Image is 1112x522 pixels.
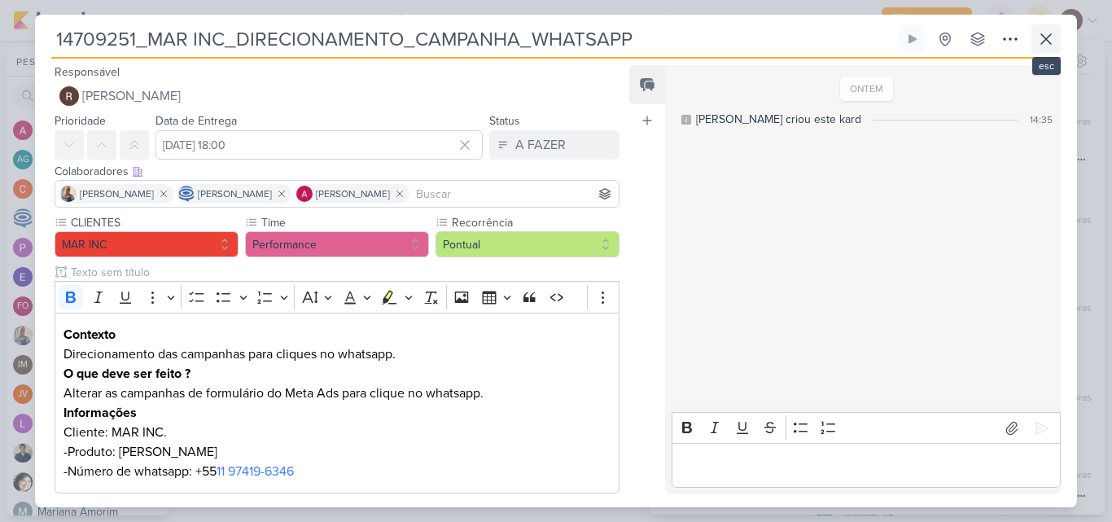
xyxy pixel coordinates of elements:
[245,231,429,257] button: Performance
[178,186,195,202] img: Caroline Traven De Andrade
[260,214,429,231] label: Time
[63,366,190,382] strong: O que deve ser feito ?
[296,186,313,202] img: Alessandra Gomes
[63,327,116,343] strong: Contexto
[1030,112,1053,127] div: 14:35
[63,462,611,481] p: -Número de whatsapp: ‎+55
[672,443,1061,488] div: Editor editing area: main
[217,463,294,480] a: 11 97419-6346
[68,264,619,281] input: Texto sem título
[63,442,611,462] p: -Produto: [PERSON_NAME]
[80,186,154,201] span: [PERSON_NAME]
[63,403,611,442] p: Cliente: MAR INC.
[489,130,619,160] button: A FAZER
[51,24,895,54] input: Kard Sem Título
[55,65,120,79] label: Responsável
[55,231,239,257] button: MAR INC
[198,186,272,201] span: [PERSON_NAME]
[489,114,520,128] label: Status
[1032,57,1061,75] div: esc
[436,231,619,257] button: Pontual
[413,184,615,204] input: Buscar
[59,86,79,106] img: Rafael Dornelles
[55,313,619,494] div: Editor editing area: main
[55,81,619,111] button: [PERSON_NAME]
[55,163,619,180] div: Colaboradores
[63,344,611,364] p: Direcionamento das campanhas para cliques no whatsapp.
[82,86,181,106] span: [PERSON_NAME]
[55,281,619,313] div: Editor toolbar
[63,405,137,421] strong: Informações
[696,111,861,128] div: [PERSON_NAME] criou este kard
[155,114,237,128] label: Data de Entrega
[906,33,919,46] div: Ligar relógio
[450,214,619,231] label: Recorrência
[60,186,77,202] img: Iara Santos
[55,114,106,128] label: Prioridade
[63,384,611,403] p: Alterar as campanhas de formulário do Meta Ads para clique no whatsapp.
[155,130,483,160] input: Select a date
[69,214,239,231] label: CLIENTES
[515,135,566,155] div: A FAZER
[316,186,390,201] span: [PERSON_NAME]
[672,412,1061,444] div: Editor toolbar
